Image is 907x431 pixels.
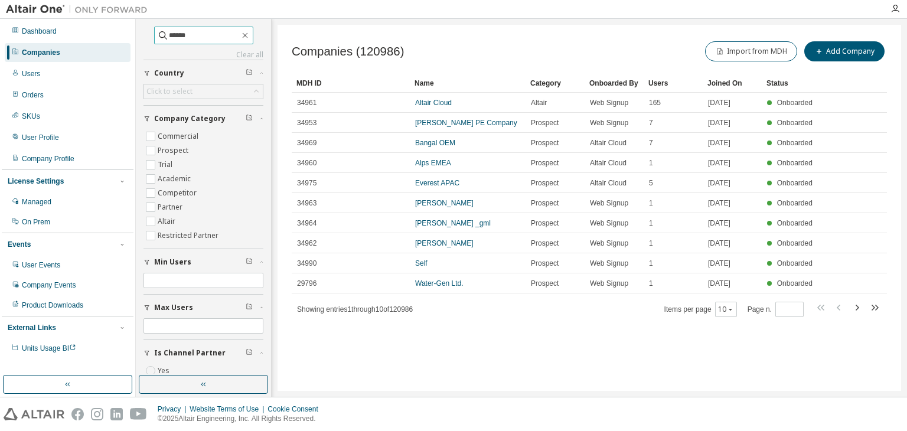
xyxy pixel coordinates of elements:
label: Academic [158,172,193,186]
div: On Prem [22,217,50,227]
span: Altair Cloud [590,138,627,148]
div: Status [766,74,816,93]
img: facebook.svg [71,408,84,420]
span: Clear filter [246,348,253,358]
span: Prospect [531,118,559,128]
span: Altair Cloud [590,158,627,168]
span: Is Channel Partner [154,348,226,358]
span: 5 [649,178,653,188]
span: Altair [531,98,547,107]
label: Restricted Partner [158,228,221,243]
span: Prospect [531,138,559,148]
span: Onboarded [777,199,813,207]
a: Alps EMEA [415,159,451,167]
span: [DATE] [708,138,730,148]
span: Onboarded [777,99,813,107]
div: Orders [22,90,44,100]
span: Companies (120986) [292,45,404,58]
a: Bangal OEM [415,139,455,147]
span: Units Usage BI [22,344,76,352]
span: Prospect [531,259,559,268]
span: Onboarded [777,119,813,127]
span: Max Users [154,303,193,312]
span: 34975 [297,178,317,188]
div: User Profile [22,133,59,142]
div: Joined On [707,74,757,93]
span: 1 [649,218,653,228]
span: [DATE] [708,259,730,268]
label: Trial [158,158,175,172]
span: Company Category [154,114,226,123]
span: Web Signup [590,118,628,128]
span: Onboarded [777,179,813,187]
div: SKUs [22,112,40,121]
label: Yes [158,364,172,378]
span: 34960 [297,158,317,168]
span: Min Users [154,257,191,267]
span: Web Signup [590,98,628,107]
img: altair_logo.svg [4,408,64,420]
div: Company Events [22,280,76,290]
img: Altair One [6,4,154,15]
a: Everest APAC [415,179,459,187]
button: Import from MDH [705,41,797,61]
span: 7 [649,138,653,148]
button: Is Channel Partner [143,340,263,366]
span: [DATE] [708,98,730,107]
span: Altair Cloud [590,178,627,188]
span: 1 [649,239,653,248]
a: Clear all [143,50,263,60]
span: [DATE] [708,158,730,168]
span: Country [154,68,184,78]
span: [DATE] [708,218,730,228]
div: Product Downloads [22,301,83,310]
span: Items per page [664,302,737,317]
div: Privacy [158,404,190,414]
button: Add Company [804,41,885,61]
span: Prospect [531,218,559,228]
div: Events [8,240,31,249]
div: Website Terms of Use [190,404,267,414]
img: youtube.svg [130,408,147,420]
div: Users [22,69,40,79]
span: Onboarded [777,239,813,247]
span: 1 [649,279,653,288]
span: 34953 [297,118,317,128]
span: Onboarded [777,139,813,147]
span: Prospect [531,198,559,208]
span: 34964 [297,218,317,228]
a: Altair Cloud [415,99,452,107]
label: Prospect [158,143,191,158]
a: [PERSON_NAME] PE Company [415,119,517,127]
button: Country [143,60,263,86]
span: 1 [649,259,653,268]
span: [DATE] [708,198,730,208]
span: [DATE] [708,178,730,188]
span: Onboarded [777,259,813,267]
span: [DATE] [708,118,730,128]
div: Category [530,74,580,93]
div: Click to select [144,84,263,99]
span: Web Signup [590,259,628,268]
span: [DATE] [708,279,730,288]
button: Company Category [143,106,263,132]
span: Prospect [531,158,559,168]
span: Web Signup [590,198,628,208]
div: Cookie Consent [267,404,325,414]
a: Self [415,259,428,267]
span: Showing entries 1 through 10 of 120986 [297,305,413,314]
img: instagram.svg [91,408,103,420]
div: Dashboard [22,27,57,36]
span: Clear filter [246,114,253,123]
span: Onboarded [777,219,813,227]
div: User Events [22,260,60,270]
label: Competitor [158,186,199,200]
img: linkedin.svg [110,408,123,420]
div: MDH ID [296,74,405,93]
div: External Links [8,323,56,332]
label: Altair [158,214,178,228]
p: © 2025 Altair Engineering, Inc. All Rights Reserved. [158,414,325,424]
div: Managed [22,197,51,207]
div: Onboarded By [589,74,639,93]
span: Web Signup [590,218,628,228]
